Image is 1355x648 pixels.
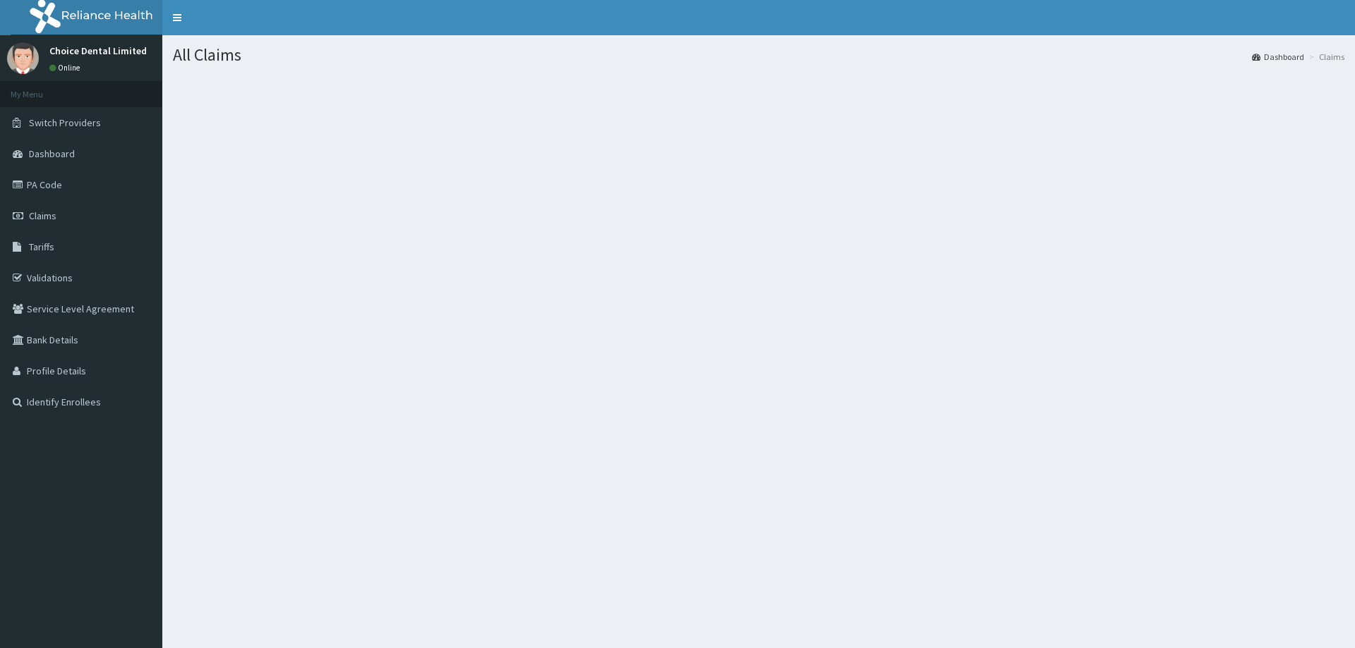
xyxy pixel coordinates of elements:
[29,209,56,222] span: Claims
[29,240,54,253] span: Tariffs
[173,46,1344,64] h1: All Claims
[49,46,147,56] p: Choice Dental Limited
[49,63,83,73] a: Online
[7,42,39,74] img: User Image
[1306,51,1344,63] li: Claims
[29,116,101,129] span: Switch Providers
[1252,51,1304,63] a: Dashboard
[29,147,75,160] span: Dashboard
